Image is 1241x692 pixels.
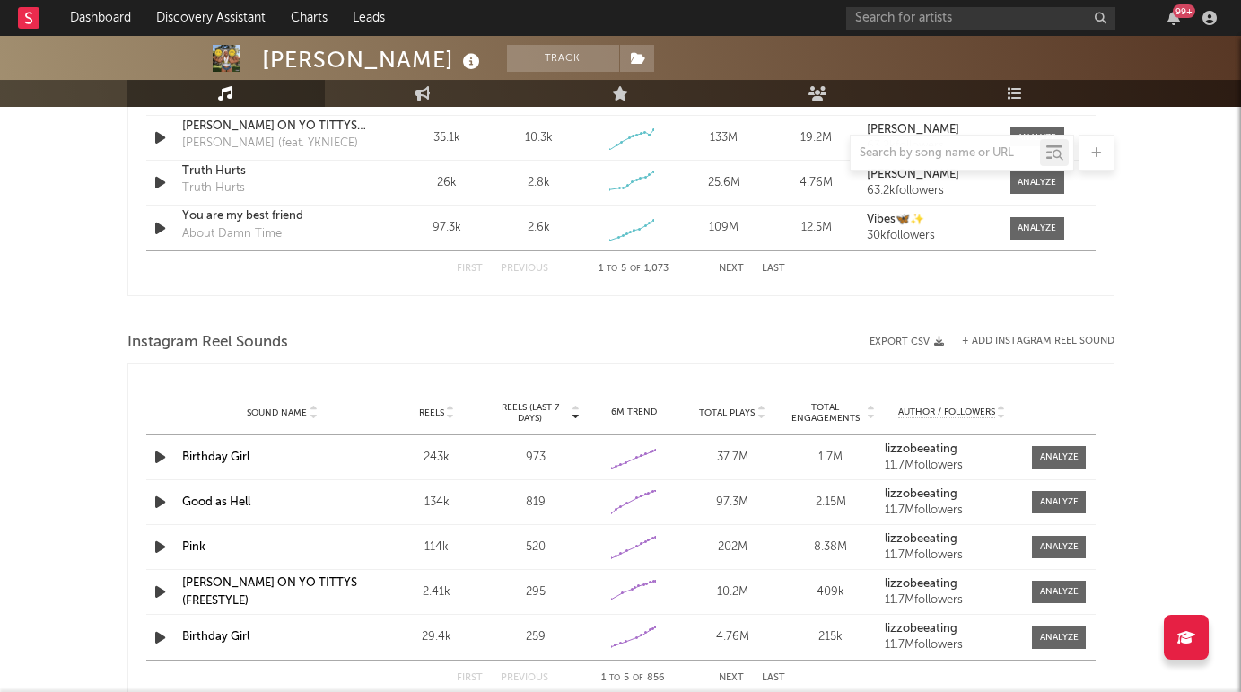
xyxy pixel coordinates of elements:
[774,174,858,192] div: 4.76M
[457,673,483,683] button: First
[867,124,959,136] strong: [PERSON_NAME]
[762,673,785,683] button: Last
[687,449,777,467] div: 37.7M
[182,577,357,607] a: [PERSON_NAME] ON YO TITTYS (FREESTYLE)
[182,162,370,180] a: Truth Hurts
[607,265,617,273] span: to
[501,673,548,683] button: Previous
[851,146,1040,161] input: Search by song name or URL
[867,214,992,226] a: Vibes🦋✨
[786,583,876,601] div: 409k
[682,129,765,147] div: 133M
[406,129,489,147] div: 35.1k
[867,185,992,197] div: 63.2k followers
[687,628,777,646] div: 4.76M
[682,219,765,237] div: 109M
[846,7,1115,30] input: Search for artists
[885,488,957,500] strong: lizzobeeating
[491,583,581,601] div: 295
[1167,11,1180,25] button: 99+
[867,124,992,136] a: [PERSON_NAME]
[182,496,250,508] a: Good as Hell
[867,214,924,225] strong: Vibes🦋✨
[719,264,744,274] button: Next
[525,129,553,147] div: 10.3k
[491,402,570,424] span: Reels (last 7 days)
[885,549,1019,562] div: 11.7M followers
[719,673,744,683] button: Next
[786,539,876,556] div: 8.38M
[392,494,482,512] div: 134k
[774,219,858,237] div: 12.5M
[406,174,489,192] div: 26k
[885,623,1019,635] a: lizzobeeating
[491,494,581,512] div: 819
[885,578,1019,591] a: lizzobeeating
[182,180,245,197] div: Truth Hurts
[786,402,865,424] span: Total Engagements
[885,578,957,590] strong: lizzobeeating
[584,668,683,689] div: 1 5 856
[885,488,1019,501] a: lizzobeeating
[457,264,483,274] button: First
[687,583,777,601] div: 10.2M
[962,337,1114,346] button: + Add Instagram Reel Sound
[590,406,679,419] div: 6M Trend
[885,443,957,455] strong: lizzobeeating
[944,337,1114,346] div: + Add Instagram Reel Sound
[630,265,641,273] span: of
[262,45,485,74] div: [PERSON_NAME]
[870,337,944,347] button: Export CSV
[885,443,1019,456] a: lizzobeeating
[247,407,307,418] span: Sound Name
[633,674,643,682] span: of
[867,169,959,180] strong: [PERSON_NAME]
[687,494,777,512] div: 97.3M
[885,533,957,545] strong: lizzobeeating
[885,504,1019,517] div: 11.7M followers
[392,539,482,556] div: 114k
[491,449,581,467] div: 973
[392,449,482,467] div: 243k
[885,639,1019,652] div: 11.7M followers
[528,174,550,192] div: 2.8k
[182,541,205,553] a: Pink
[774,129,858,147] div: 19.2M
[1173,4,1195,18] div: 99 +
[507,45,619,72] button: Track
[786,449,876,467] div: 1.7M
[885,460,1019,472] div: 11.7M followers
[528,219,550,237] div: 2.6k
[699,407,755,418] span: Total Plays
[392,628,482,646] div: 29.4k
[609,674,620,682] span: to
[687,539,777,556] div: 202M
[885,594,1019,607] div: 11.7M followers
[182,207,370,225] a: You are my best friend
[182,225,282,243] div: About Damn Time
[182,118,370,136] a: [PERSON_NAME] ON YO TITTYS (FREESTYLE)
[419,407,444,418] span: Reels
[182,451,249,463] a: Birthday Girl
[898,407,995,418] span: Author / Followers
[867,169,992,181] a: [PERSON_NAME]
[491,628,581,646] div: 259
[867,230,992,242] div: 30k followers
[786,628,876,646] div: 215k
[182,631,249,643] a: Birthday Girl
[885,623,957,635] strong: lizzobeeating
[682,174,765,192] div: 25.6M
[786,494,876,512] div: 2.15M
[501,264,548,274] button: Previous
[406,219,489,237] div: 97.3k
[885,533,1019,546] a: lizzobeeating
[127,332,288,354] span: Instagram Reel Sounds
[491,539,581,556] div: 520
[584,258,683,280] div: 1 5 1,073
[762,264,785,274] button: Last
[392,583,482,601] div: 2.41k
